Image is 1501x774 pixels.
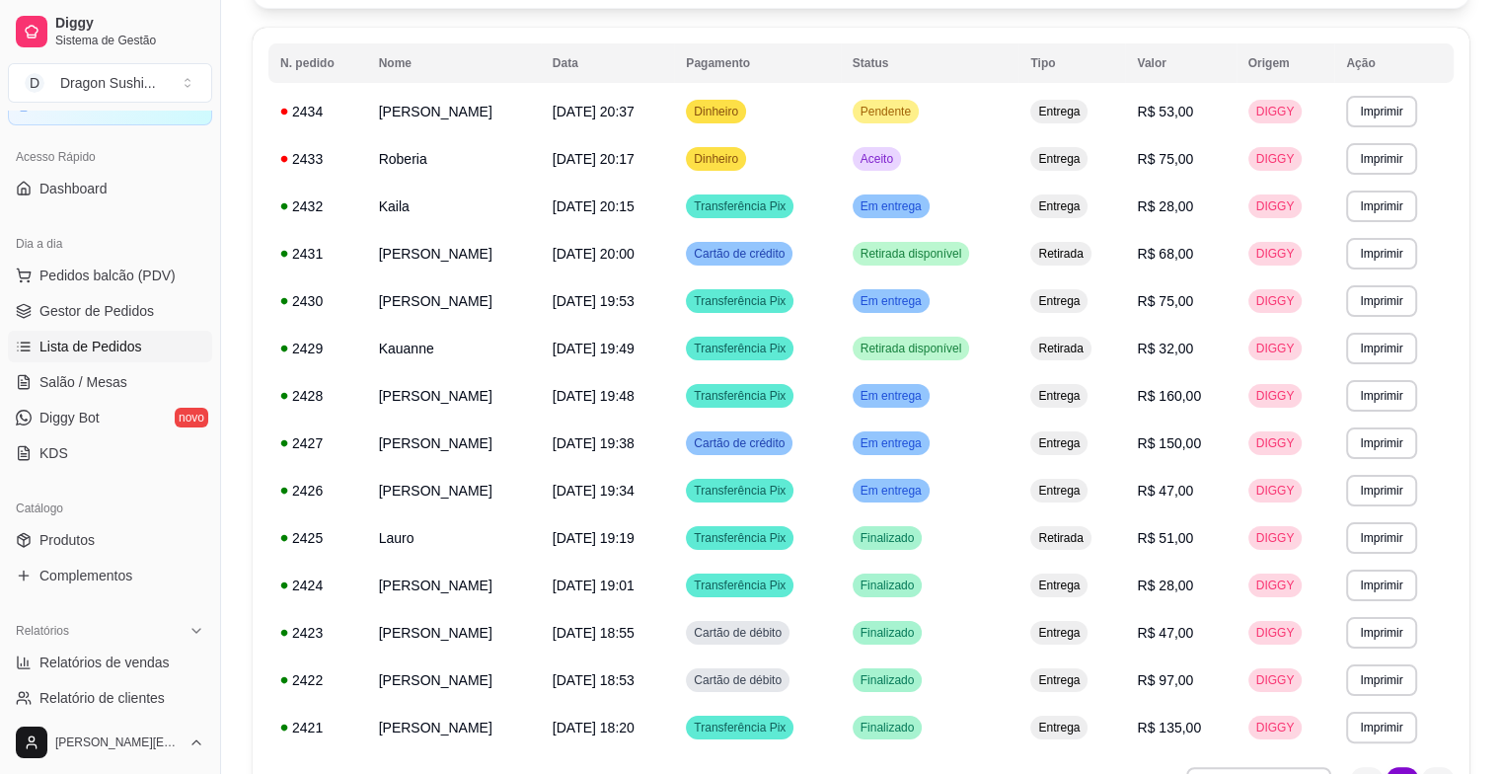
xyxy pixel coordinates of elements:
[367,514,541,562] td: Lauro
[8,524,212,556] a: Produtos
[690,151,742,167] span: Dinheiro
[553,198,635,214] span: [DATE] 20:15
[280,623,355,643] div: 2423
[553,341,635,356] span: [DATE] 19:49
[39,443,68,463] span: KDS
[39,653,170,672] span: Relatórios de vendas
[8,437,212,469] a: KDS
[1252,625,1299,641] span: DIGGY
[857,625,919,641] span: Finalizado
[1137,151,1193,167] span: R$ 75,00
[1252,672,1299,688] span: DIGGY
[1346,96,1416,127] button: Imprimir
[39,266,176,285] span: Pedidos balcão (PDV)
[280,528,355,548] div: 2425
[1034,625,1084,641] span: Entrega
[690,341,789,356] span: Transferência Pix
[1034,672,1084,688] span: Entrega
[1334,43,1454,83] th: Ação
[1137,246,1193,262] span: R$ 68,00
[1346,238,1416,270] button: Imprimir
[280,576,355,595] div: 2424
[268,43,367,83] th: N. pedido
[8,402,212,433] a: Diggy Botnovo
[1137,104,1193,119] span: R$ 53,00
[367,372,541,420] td: [PERSON_NAME]
[857,198,926,214] span: Em entrega
[280,670,355,690] div: 2422
[25,73,44,93] span: D
[60,73,156,93] div: Dragon Sushi ...
[8,366,212,398] a: Salão / Mesas
[8,493,212,524] div: Catálogo
[280,291,355,311] div: 2430
[857,483,926,499] span: Em entrega
[8,331,212,362] a: Lista de Pedidos
[39,179,108,198] span: Dashboard
[1252,246,1299,262] span: DIGGY
[39,408,100,427] span: Diggy Bot
[553,578,635,593] span: [DATE] 19:01
[280,386,355,406] div: 2428
[1034,293,1084,309] span: Entrega
[280,433,355,453] div: 2427
[8,63,212,103] button: Select a team
[1346,475,1416,506] button: Imprimir
[8,560,212,591] a: Complementos
[553,720,635,735] span: [DATE] 18:20
[690,293,789,309] span: Transferência Pix
[1137,672,1193,688] span: R$ 97,00
[280,481,355,501] div: 2426
[553,483,635,499] span: [DATE] 19:34
[8,173,212,204] a: Dashboard
[367,183,541,230] td: Kaila
[39,372,127,392] span: Salão / Mesas
[553,104,635,119] span: [DATE] 20:37
[1034,388,1084,404] span: Entrega
[1137,341,1193,356] span: R$ 32,00
[55,15,204,33] span: Diggy
[1252,104,1299,119] span: DIGGY
[690,625,786,641] span: Cartão de débito
[367,704,541,751] td: [PERSON_NAME]
[1034,530,1087,546] span: Retirada
[690,720,789,735] span: Transferência Pix
[280,244,355,264] div: 2431
[1034,151,1084,167] span: Entrega
[8,719,212,766] button: [PERSON_NAME][EMAIL_ADDRESS][DOMAIN_NAME]
[674,43,840,83] th: Pagamento
[8,295,212,327] a: Gestor de Pedidos
[1252,720,1299,735] span: DIGGY
[1034,198,1084,214] span: Entrega
[280,339,355,358] div: 2429
[690,104,742,119] span: Dinheiro
[857,578,919,593] span: Finalizado
[857,720,919,735] span: Finalizado
[857,341,966,356] span: Retirada disponível
[367,88,541,135] td: [PERSON_NAME]
[1252,151,1299,167] span: DIGGY
[1034,720,1084,735] span: Entrega
[1137,625,1193,641] span: R$ 47,00
[1034,104,1084,119] span: Entrega
[1346,570,1416,601] button: Imprimir
[280,149,355,169] div: 2433
[367,230,541,277] td: [PERSON_NAME]
[280,196,355,216] div: 2432
[857,293,926,309] span: Em entrega
[553,151,635,167] span: [DATE] 20:17
[1346,712,1416,743] button: Imprimir
[8,647,212,678] a: Relatórios de vendas
[1252,530,1299,546] span: DIGGY
[8,228,212,260] div: Dia a dia
[541,43,675,83] th: Data
[553,530,635,546] span: [DATE] 19:19
[367,562,541,609] td: [PERSON_NAME]
[1137,720,1201,735] span: R$ 135,00
[8,260,212,291] button: Pedidos balcão (PDV)
[1252,293,1299,309] span: DIGGY
[1346,522,1416,554] button: Imprimir
[1137,530,1193,546] span: R$ 51,00
[857,388,926,404] span: Em entrega
[690,672,786,688] span: Cartão de débito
